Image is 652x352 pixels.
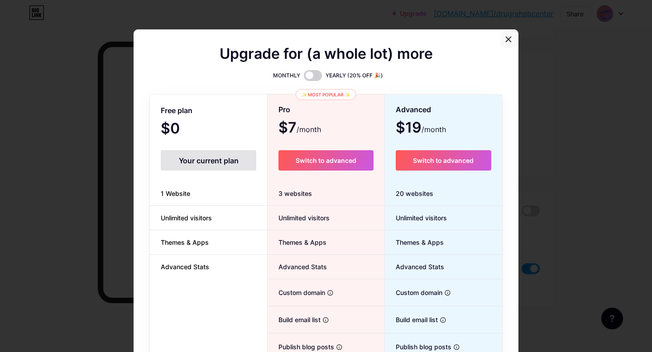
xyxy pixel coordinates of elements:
[296,157,356,164] span: Switch to advanced
[422,124,446,135] span: /month
[385,262,444,271] span: Advanced Stats
[161,150,256,171] div: Your current plan
[268,213,330,223] span: Unlimited visitors
[396,122,446,135] span: $19
[268,181,384,206] div: 3 websites
[273,71,300,80] span: MONTHLY
[220,48,433,59] span: Upgrade for (a whole lot) more
[385,213,447,223] span: Unlimited visitors
[268,342,334,352] span: Publish blog posts
[150,238,220,247] span: Themes & Apps
[150,262,220,271] span: Advanced Stats
[385,238,444,247] span: Themes & Apps
[161,103,192,119] span: Free plan
[385,315,438,324] span: Build email list
[413,157,474,164] span: Switch to advanced
[268,238,326,247] span: Themes & Apps
[396,150,491,171] button: Switch to advanced
[278,102,290,118] span: Pro
[385,181,502,206] div: 20 websites
[385,342,451,352] span: Publish blog posts
[268,315,321,324] span: Build email list
[161,123,204,136] span: $0
[278,150,373,171] button: Switch to advanced
[278,122,321,135] span: $7
[297,124,321,135] span: /month
[326,71,383,80] span: YEARLY (20% OFF 🎉)
[268,262,327,271] span: Advanced Stats
[150,213,223,223] span: Unlimited visitors
[296,89,356,100] div: ✨ Most popular ✨
[385,288,442,297] span: Custom domain
[150,189,201,198] span: 1 Website
[396,102,431,118] span: Advanced
[268,288,325,297] span: Custom domain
